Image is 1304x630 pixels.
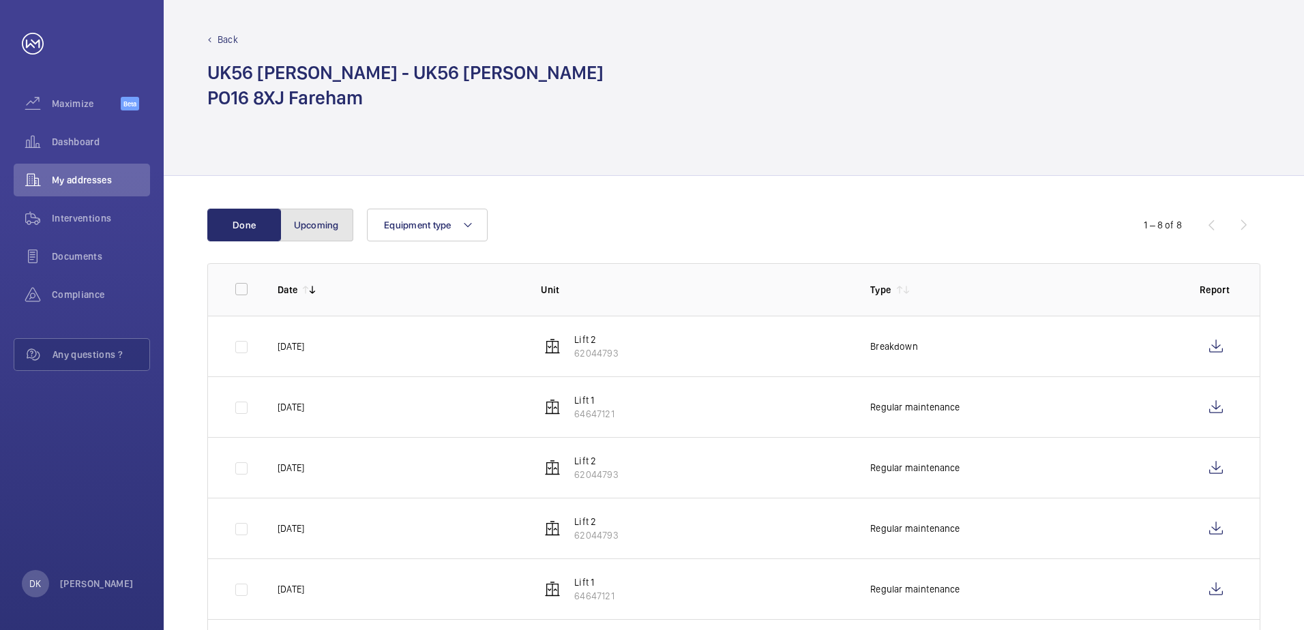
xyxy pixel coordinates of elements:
p: Lift 1 [574,393,614,407]
p: Date [278,283,297,297]
span: Any questions ? [53,348,149,361]
p: 64647121 [574,589,614,603]
span: Compliance [52,288,150,301]
p: Breakdown [870,340,918,353]
button: Equipment type [367,209,488,241]
p: [PERSON_NAME] [60,577,134,590]
p: Type [870,283,891,297]
img: elevator.svg [544,460,561,476]
p: [DATE] [278,522,304,535]
p: 62044793 [574,528,618,542]
h1: UK56 [PERSON_NAME] - UK56 [PERSON_NAME] PO16 8XJ Fareham [207,60,604,110]
p: Report [1200,283,1232,297]
img: elevator.svg [544,399,561,415]
p: Lift 1 [574,575,614,589]
p: Regular maintenance [870,461,960,475]
p: Lift 2 [574,333,618,346]
p: 62044793 [574,346,618,360]
p: Regular maintenance [870,582,960,596]
span: Equipment type [384,220,451,230]
p: Lift 2 [574,454,618,468]
p: Unit [541,283,848,297]
span: My addresses [52,173,150,187]
img: elevator.svg [544,581,561,597]
img: elevator.svg [544,520,561,537]
div: 1 – 8 of 8 [1144,218,1182,232]
p: Regular maintenance [870,522,960,535]
p: [DATE] [278,582,304,596]
p: Back [218,33,238,46]
span: Interventions [52,211,150,225]
p: [DATE] [278,461,304,475]
span: Dashboard [52,135,150,149]
span: Beta [121,97,139,110]
button: Upcoming [280,209,353,241]
span: Maximize [52,97,121,110]
button: Done [207,209,281,241]
p: DK [29,577,41,590]
p: [DATE] [278,340,304,353]
img: elevator.svg [544,338,561,355]
span: Documents [52,250,150,263]
p: 62044793 [574,468,618,481]
p: Lift 2 [574,515,618,528]
p: Regular maintenance [870,400,960,414]
p: [DATE] [278,400,304,414]
p: 64647121 [574,407,614,421]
